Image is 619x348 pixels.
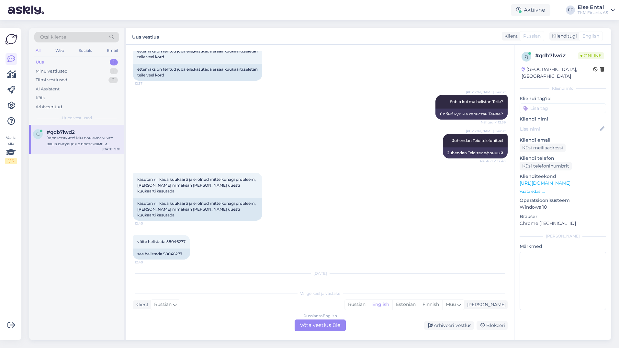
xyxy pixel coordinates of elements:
[465,301,506,308] div: [PERSON_NAME]
[477,321,508,330] div: Blokeeri
[466,129,506,133] span: [PERSON_NAME] Heinat
[77,46,93,55] div: Socials
[110,68,118,75] div: 1
[133,249,190,260] div: see helistada 58046277
[520,173,606,180] p: Klienditeekond
[525,54,528,59] span: q
[133,271,508,276] div: [DATE]
[520,213,606,220] p: Brauser
[36,95,45,101] div: Kõik
[36,132,39,136] span: q
[578,5,615,15] a: Else EntalTKM Finants AS
[520,197,606,204] p: Operatsioonisüsteem
[520,103,606,113] input: Lisa tag
[466,90,506,95] span: [PERSON_NAME] Heinat
[133,64,262,81] div: ettemaks on tehtud juba eile,kasutada ei saa kuukaarti,seletan teile veel kord
[36,104,62,110] div: Arhiveeritud
[582,33,599,40] span: English
[520,137,606,144] p: Kliendi email
[135,221,159,226] span: 12:40
[435,109,508,120] div: Собиб куи ма хелистан Тейле?
[520,116,606,122] p: Kliendi nimi
[480,159,506,164] span: Nähtud ✓ 12:40
[5,33,17,45] img: Askly Logo
[133,198,262,221] div: kasutan nii kaua kuukaarti ja ei olnud mitte kunagi probleem,[PERSON_NAME] mmaksan [PERSON_NAME] ...
[154,301,172,308] span: Russian
[137,177,256,193] span: kasutan nii kaua kuukaarti ja ei olnud mitte kunagi probleem,[PERSON_NAME] mmaksan [PERSON_NAME] ...
[102,147,120,152] div: [DATE] 9:01
[520,95,606,102] p: Kliendi tag'id
[443,147,508,158] div: Juhendan Teid телефонный
[549,33,577,40] div: Klienditugi
[520,162,572,170] div: Küsi telefoninumbrit
[369,300,392,309] div: English
[520,125,599,133] input: Lisa nimi
[535,52,578,60] div: # qdb7lwd2
[34,46,42,55] div: All
[133,301,149,308] div: Klient
[566,6,575,15] div: EE
[520,180,570,186] a: [URL][DOMAIN_NAME]
[511,4,550,16] div: Aktiivne
[392,300,419,309] div: Estonian
[135,260,159,265] span: 12:40
[295,319,346,331] div: Võta vestlus üle
[345,300,369,309] div: Russian
[137,239,186,244] span: võite helistada 58046277
[133,291,508,296] div: Valige keel ja vastake
[520,204,606,211] p: Windows 10
[520,220,606,227] p: Chrome [TECHNICAL_ID]
[5,158,17,164] div: 1 / 3
[36,59,44,65] div: Uus
[36,86,60,92] div: AI Assistent
[520,189,606,194] p: Vaata edasi ...
[450,99,503,104] span: Sobib kui ma helistan Teile?
[520,155,606,162] p: Kliendi telefon
[106,46,119,55] div: Email
[520,233,606,239] div: [PERSON_NAME]
[36,68,68,75] div: Minu vestlused
[40,34,66,41] span: Otsi kliente
[452,138,503,143] span: Juhendan Teid telefoniteel
[303,313,337,319] div: Russian to English
[62,115,92,121] span: Uued vestlused
[419,300,442,309] div: Finnish
[520,243,606,250] p: Märkmed
[135,81,159,86] span: 12:37
[5,135,17,164] div: Vaata siia
[523,33,541,40] span: Russian
[522,66,593,80] div: [GEOGRAPHIC_DATA], [GEOGRAPHIC_DATA]
[54,46,65,55] div: Web
[520,86,606,91] div: Kliendi info
[424,321,474,330] div: Arhiveeri vestlus
[578,10,608,15] div: TKM Finants AS
[481,120,506,125] span: Nähtud ✓ 12:39
[502,33,518,40] div: Klient
[47,135,120,147] div: Здравствуйте! Мы понимаем, что ваша ситуация с платежами и использованием карты сложна. Мы не мож...
[132,32,159,41] label: Uus vestlus
[110,59,118,65] div: 1
[578,5,608,10] div: Else Ental
[446,301,456,307] span: Muu
[578,52,604,59] span: Online
[520,144,566,152] div: Küsi meiliaadressi
[36,77,67,83] div: Tiimi vestlused
[108,77,118,83] div: 0
[47,129,75,135] span: #qdb7lwd2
